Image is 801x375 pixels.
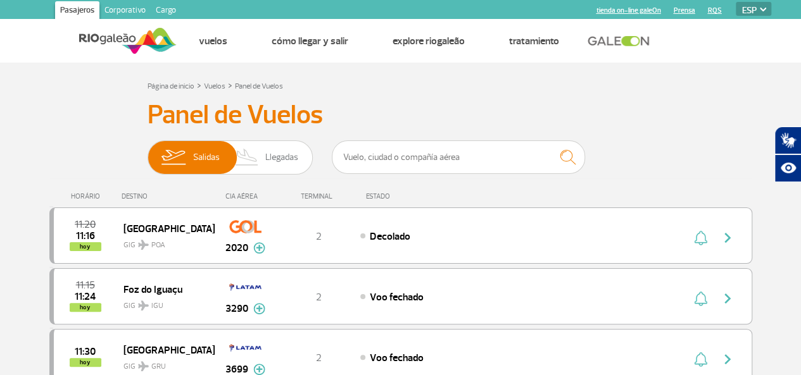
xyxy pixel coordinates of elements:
a: Panel de Vuelos [235,82,283,91]
img: destiny_airplane.svg [138,300,149,310]
span: 2025-08-27 11:24:00 [75,292,96,301]
img: seta-direita-painel-voo.svg [720,291,735,306]
a: Cargo [151,1,181,22]
span: GIG [123,354,205,372]
span: GIG [123,233,205,251]
a: > [197,78,201,92]
input: Vuelo, ciudad o compañía aérea [332,140,585,174]
span: IGU [151,300,163,312]
img: sino-painel-voo.svg [694,291,707,306]
div: TERMINAL [277,192,360,200]
span: 2 [316,352,322,364]
span: 2025-08-27 11:15:00 [76,281,95,290]
a: Corporativo [99,1,151,22]
img: destiny_airplane.svg [138,240,149,250]
div: Plugin de acessibilidade da Hand Talk. [774,126,801,182]
span: 2025-08-27 11:20:00 [75,220,96,229]
img: seta-direita-painel-voo.svg [720,352,735,367]
span: hoy [70,303,101,312]
span: hoy [70,242,101,251]
span: Foz do Iguaçu [123,281,205,297]
span: 2025-08-27 11:30:00 [75,347,96,356]
h3: Panel de Vuelos [148,99,654,131]
span: 2 [316,230,322,243]
a: Tratamiento [509,35,559,47]
a: Explore RIOgaleão [393,35,465,47]
a: Cómo llegar y salir [272,35,348,47]
span: hoy [70,358,101,367]
div: HORÁRIO [53,192,122,200]
img: slider-embarque [153,141,193,174]
a: Prensa [673,6,695,15]
span: Voo fechado [370,291,423,304]
a: Vuelos [199,35,227,47]
a: tienda on-line galeOn [596,6,660,15]
span: Llegadas [265,141,298,174]
img: seta-direita-painel-voo.svg [720,230,735,245]
a: > [228,78,232,92]
a: Vuelos [204,82,225,91]
span: [GEOGRAPHIC_DATA] [123,341,205,358]
a: Pasajeros [55,1,99,22]
a: Página de inicio [148,82,194,91]
span: GRU [151,361,166,372]
span: 2 [316,291,322,304]
div: CIA AÉREA [214,192,277,200]
img: mais-info-painel-voo.svg [253,242,265,254]
img: destiny_airplane.svg [138,361,149,371]
div: DESTINO [122,192,214,200]
a: RQS [707,6,721,15]
span: 2020 [225,240,248,255]
img: mais-info-painel-voo.svg [253,364,265,375]
img: sino-painel-voo.svg [694,352,707,367]
div: ESTADO [360,192,463,200]
span: Decolado [370,230,410,243]
span: Voo fechado [370,352,423,364]
button: Abrir tradutor de língua de sinais. [774,126,801,154]
img: sino-painel-voo.svg [694,230,707,245]
span: [GEOGRAPHIC_DATA] [123,220,205,237]
span: GIG [123,293,205,312]
span: 3290 [225,301,248,316]
span: POA [151,240,165,251]
span: 2025-08-27 11:16:32 [76,231,95,240]
img: slider-desembarque [229,141,266,174]
span: Salidas [193,141,220,174]
button: Abrir recursos assistivos. [774,154,801,182]
img: mais-info-painel-voo.svg [253,303,265,314]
